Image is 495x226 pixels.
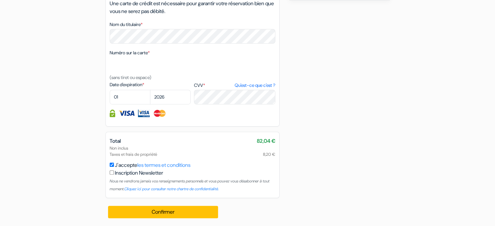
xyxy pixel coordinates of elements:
a: Cliquez ici pour consulter notre chartre de confidentialité. [124,186,219,192]
small: Nous ne vendrons jamais vos renseignements personnels et vous pouvez vous désabonner à tout moment. [110,179,269,192]
img: Master Card [153,110,166,117]
a: les termes et conditions [137,162,190,168]
small: (sans tiret ou espace) [110,74,151,80]
img: Information de carte de crédit entièrement encryptée et sécurisée [110,110,115,117]
label: J'accepte [115,161,190,169]
label: Nom du titulaire [110,21,143,28]
img: Visa [118,110,135,117]
button: Confirmer [108,206,218,218]
span: 8,20 € [263,151,275,157]
img: Visa Electron [138,110,150,117]
label: Numéro sur la carte [110,49,150,56]
div: Non inclus Taxes et frais de propriété [110,145,275,157]
label: CVV [194,82,275,89]
label: Inscription Newsletter [115,169,163,177]
span: Total [110,138,121,144]
a: Qu'est-ce que c'est ? [234,82,275,89]
span: 82,04 € [257,137,275,145]
label: Date d'expiration [110,81,191,88]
